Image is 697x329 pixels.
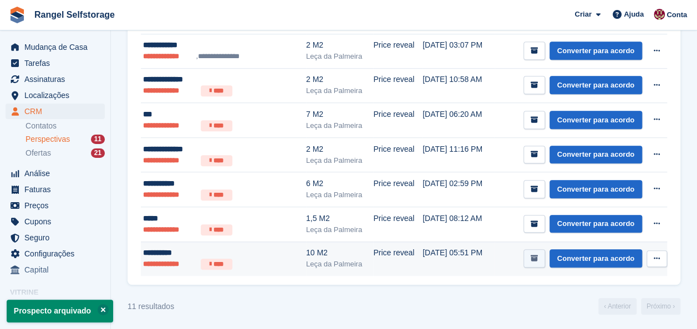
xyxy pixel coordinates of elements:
[6,88,105,103] a: menu
[306,120,373,131] div: Leça da Palmeira
[306,51,373,62] div: Leça da Palmeira
[550,249,642,268] a: Converter para acordo
[91,148,105,158] div: 21
[306,109,373,120] div: 7 M2
[26,147,105,159] a: Ofertas 21
[550,215,642,233] a: Converter para acordo
[128,301,174,312] div: 11 resultados
[373,137,423,172] td: Price reveal
[667,9,687,20] span: Conta
[26,121,105,131] a: Contatos
[423,207,495,242] td: [DATE] 08:12 AM
[306,178,373,189] div: 6 M2
[550,180,642,198] a: Converter para acordo
[624,9,644,20] span: Ajuda
[26,133,105,145] a: Perspectivas 11
[10,287,110,298] span: Vitrine
[550,146,642,164] a: Converter para acordo
[373,103,423,138] td: Price reveal
[550,76,642,94] a: Converter para acordo
[91,135,105,144] div: 11
[306,247,373,259] div: 10 M2
[24,246,91,261] span: Configurações
[306,143,373,155] div: 2 M2
[550,111,642,129] a: Converter para acordo
[6,214,105,229] a: menu
[24,262,91,277] span: Capital
[373,172,423,207] td: Price reveal
[24,182,91,197] span: Faturas
[423,68,495,103] td: [DATE] 10:58 AM
[24,88,91,103] span: Localizações
[306,189,373,201] div: Leça da Palmeira
[306,155,373,166] div: Leça da Palmeira
[423,241,495,276] td: [DATE] 05:51 PM
[373,68,423,103] td: Price reveal
[423,137,495,172] td: [DATE] 11:16 PM
[24,39,91,55] span: Mudança de Casa
[423,103,495,138] td: [DATE] 06:20 AM
[30,6,119,24] a: Rangel Selfstorage
[6,166,105,181] a: menu
[24,71,91,87] span: Assinaturas
[373,241,423,276] td: Price reveal
[574,9,591,20] span: Criar
[6,182,105,197] a: menu
[6,246,105,261] a: menu
[7,300,113,322] p: Prospecto arquivado
[654,9,665,20] img: Diana Moreira
[24,198,91,213] span: Preços
[598,298,637,315] a: Anterior
[306,259,373,270] div: Leça da Palmeira
[24,104,91,119] span: CRM
[423,172,495,207] td: [DATE] 02:59 PM
[306,213,373,224] div: 1,5 M2
[24,214,91,229] span: Cupons
[6,55,105,71] a: menu
[373,207,423,242] td: Price reveal
[6,39,105,55] a: menu
[373,34,423,68] td: Price reveal
[24,230,91,245] span: Seguro
[6,262,105,277] a: menu
[6,230,105,245] a: menu
[596,298,683,315] nav: Page
[306,74,373,85] div: 2 M2
[24,166,91,181] span: Análise
[423,34,495,68] td: [DATE] 03:07 PM
[6,198,105,213] a: menu
[26,148,51,158] span: Ofertas
[306,224,373,235] div: Leça da Palmeira
[24,55,91,71] span: Tarefas
[641,298,680,315] a: Próximo
[306,85,373,96] div: Leça da Palmeira
[306,39,373,51] div: 2 M2
[6,104,105,119] a: menu
[6,71,105,87] a: menu
[9,7,26,23] img: stora-icon-8386f47178a22dfd0bd8f6a31ec36ba5ce8667c1dd55bd0f319d3a0aa187defe.svg
[550,42,642,60] a: Converter para acordo
[26,134,70,145] span: Perspectivas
